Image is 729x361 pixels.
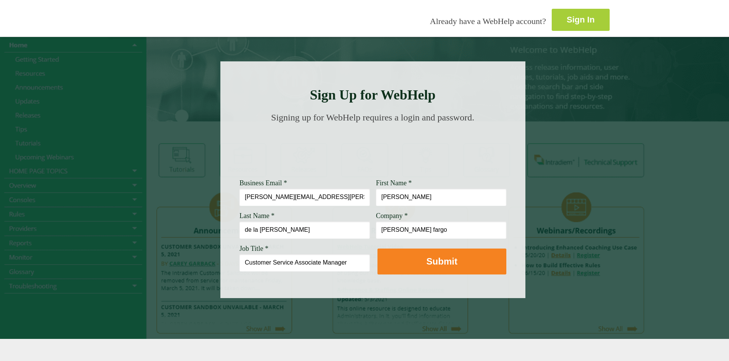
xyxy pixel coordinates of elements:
[377,249,506,274] button: Submit
[376,212,408,220] span: Company *
[310,87,436,103] strong: Sign Up for WebHelp
[567,15,594,24] strong: Sign In
[244,130,502,168] img: Need Credentials? Sign up below. Have Credentials? Use the sign-in button.
[271,112,474,122] span: Signing up for WebHelp requires a login and password.
[376,179,412,187] span: First Name *
[239,245,268,252] span: Job Title *
[239,212,275,220] span: Last Name *
[426,256,457,266] strong: Submit
[430,16,546,26] span: Already have a WebHelp account?
[552,9,610,31] a: Sign In
[239,179,287,187] span: Business Email *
